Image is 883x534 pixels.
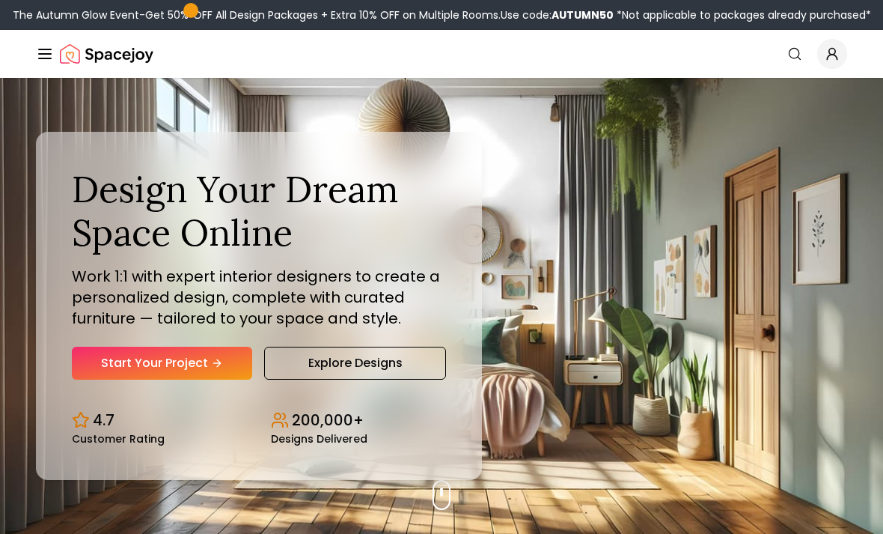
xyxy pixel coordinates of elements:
[292,410,364,431] p: 200,000+
[60,39,153,69] img: Spacejoy Logo
[264,347,446,380] a: Explore Designs
[13,7,871,22] div: The Autumn Glow Event-Get 50% OFF All Design Packages + Extra 10% OFF on Multiple Rooms.
[72,347,252,380] a: Start Your Project
[72,434,165,444] small: Customer Rating
[72,398,446,444] div: Design stats
[271,434,367,444] small: Designs Delivered
[60,39,153,69] a: Spacejoy
[552,7,614,22] b: AUTUMN50
[93,410,114,431] p: 4.7
[501,7,614,22] span: Use code:
[36,30,847,78] nav: Global
[614,7,871,22] span: *Not applicable to packages already purchased*
[72,168,446,254] h1: Design Your Dream Space Online
[72,266,446,329] p: Work 1:1 with expert interior designers to create a personalized design, complete with curated fu...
